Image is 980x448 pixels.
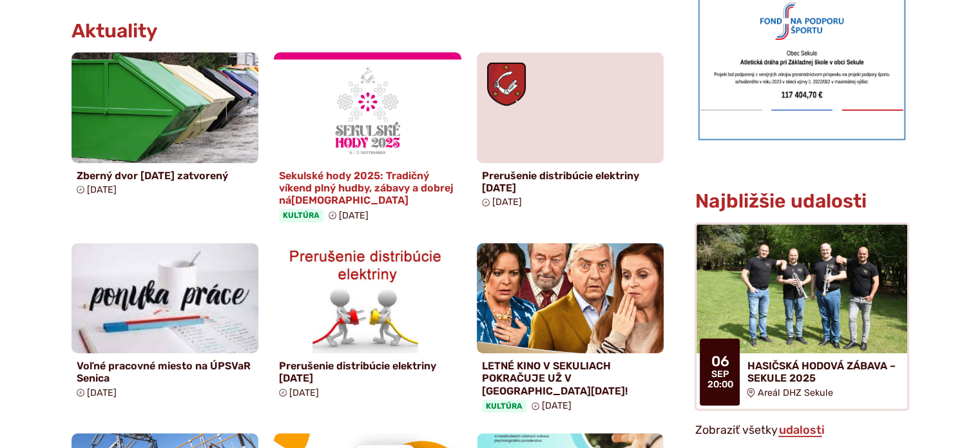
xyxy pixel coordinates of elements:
[339,210,369,221] span: [DATE]
[279,209,323,222] span: Kultúra
[492,197,522,208] span: [DATE]
[777,423,825,437] a: Zobraziť všetky udalosti
[482,400,526,413] span: Kultúra
[482,170,659,194] h4: Prerušenie distribúcie elektriny [DATE]
[274,52,461,228] a: Sekulské hody 2025: Tradičný víkend plný hudby, zábavy a dobrej ná[DEMOGRAPHIC_DATA] Kultúra [DATE]
[695,222,908,410] a: HASIČSKÁ HODOVÁ ZÁBAVA – SEKULE 2025 Areál DHZ Sekule 06 sep 20:00
[77,170,254,182] h4: Zberný dvor [DATE] zatvorený
[758,387,833,398] span: Areál DHZ Sekule
[72,52,259,200] a: Zberný dvor [DATE] zatvorený [DATE]
[482,360,659,397] h4: LETNÉ KINO V SEKULIACH POKRAČUJE UŽ V [GEOGRAPHIC_DATA][DATE]!
[477,52,664,213] a: Prerušenie distribúcie elektriny [DATE] [DATE]
[87,184,117,195] span: [DATE]
[707,369,733,380] span: sep
[87,387,117,398] span: [DATE]
[695,191,866,212] h3: Najbližšie udalosti
[289,387,319,398] span: [DATE]
[707,354,733,369] span: 06
[279,360,456,384] h4: Prerušenie distribúcie elektriny [DATE]
[707,380,733,390] span: 20:00
[279,170,456,207] h4: Sekulské hody 2025: Tradičný víkend plný hudby, zábavy a dobrej ná[DEMOGRAPHIC_DATA]
[72,243,259,404] a: Voľné pracovné miesto na ÚPSVaR Senica [DATE]
[747,360,896,384] h4: HASIČSKÁ HODOVÁ ZÁBAVA – SEKULE 2025
[695,421,908,440] p: Zobraziť všetky
[477,243,664,418] a: LETNÉ KINO V SEKULIACH POKRAČUJE UŽ V [GEOGRAPHIC_DATA][DATE]! Kultúra [DATE]
[542,400,572,411] span: [DATE]
[72,21,158,42] h3: Aktuality
[77,360,254,384] h4: Voľné pracovné miesto na ÚPSVaR Senica
[274,243,461,404] a: Prerušenie distribúcie elektriny [DATE] [DATE]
